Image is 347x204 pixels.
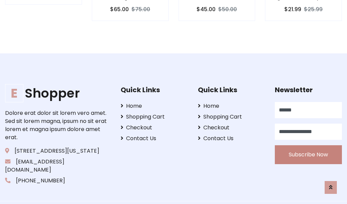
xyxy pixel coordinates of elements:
[5,86,110,101] a: EShopper
[198,102,265,110] a: Home
[121,124,188,132] a: Checkout
[121,134,188,143] a: Contact Us
[198,124,265,132] a: Checkout
[275,145,342,164] button: Subscribe Now
[198,86,265,94] h5: Quick Links
[275,86,342,94] h5: Newsletter
[197,6,216,12] h6: $45.00
[5,109,110,142] p: Dolore erat dolor sit lorem vero amet. Sed sit lorem magna, ipsum no sit erat lorem et magna ipsu...
[198,134,265,143] a: Contact Us
[5,86,110,101] h1: Shopper
[284,6,301,12] h6: $21.99
[5,147,110,155] p: [STREET_ADDRESS][US_STATE]
[5,84,23,102] span: E
[5,177,110,185] p: [PHONE_NUMBER]
[131,5,150,13] del: $75.00
[5,158,110,174] p: [EMAIL_ADDRESS][DOMAIN_NAME]
[218,5,237,13] del: $50.00
[110,6,129,12] h6: $65.00
[121,86,188,94] h5: Quick Links
[121,113,188,121] a: Shopping Cart
[121,102,188,110] a: Home
[198,113,265,121] a: Shopping Cart
[304,5,323,13] del: $25.99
